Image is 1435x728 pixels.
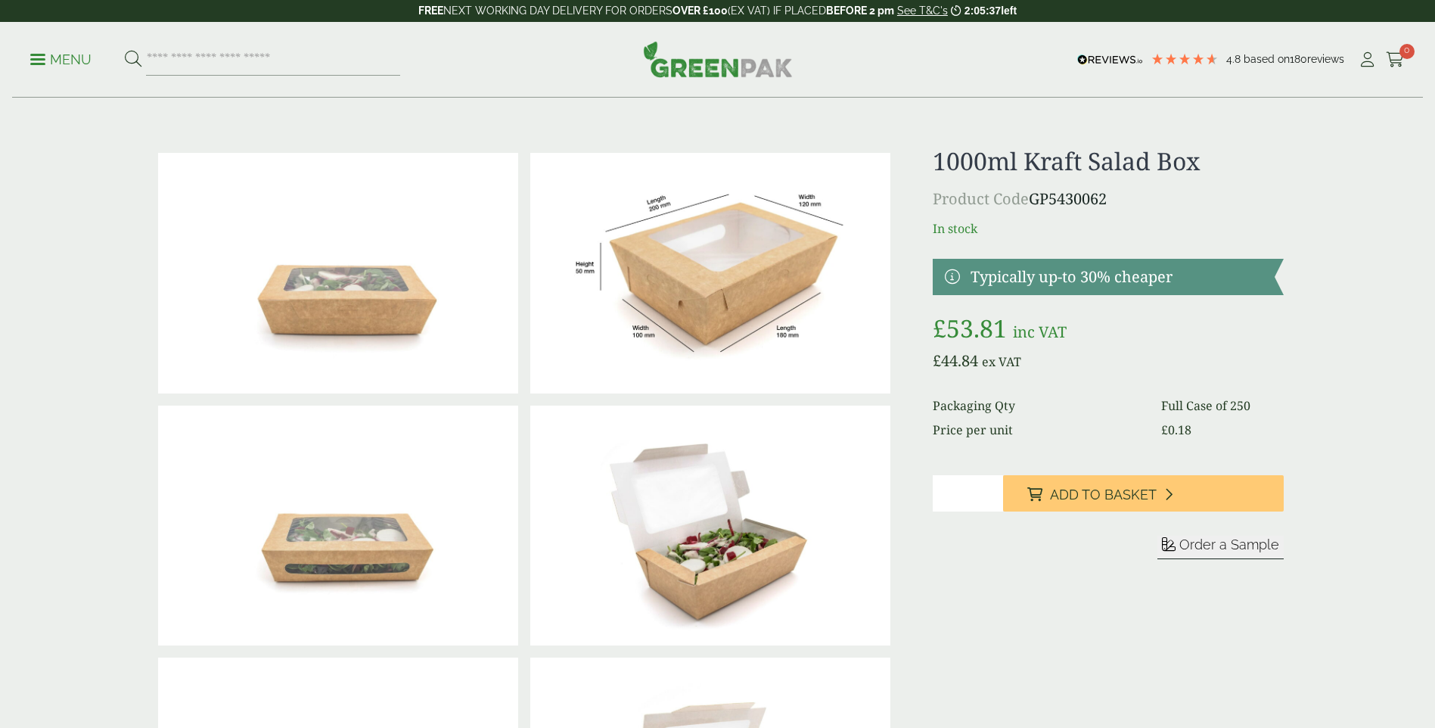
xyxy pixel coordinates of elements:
[933,219,1283,238] p: In stock
[530,406,890,646] img: Kraft Salad Double Window Box 1000ml With Salad Open V2 (Large)
[933,188,1283,210] p: GP5430062
[982,353,1021,370] span: ex VAT
[1077,54,1143,65] img: REVIEWS.io
[418,5,443,17] strong: FREE
[158,153,518,394] img: Kraft Salad Double Window Box 1000ml With Salad Closed 2 (Large)
[1161,422,1168,438] span: £
[1244,53,1290,65] span: Based on
[158,406,518,646] img: Kraft Salad Double Window Box 1000ml With Salad Rear View (Large)
[1161,397,1283,415] dd: Full Case of 250
[30,51,92,69] p: Menu
[1386,48,1405,71] a: 0
[1307,53,1344,65] span: reviews
[933,421,1143,439] dt: Price per unit
[1386,52,1405,67] i: Cart
[530,153,890,394] img: SaladBox_1000
[933,188,1029,209] span: Product Code
[1161,422,1191,438] bdi: 0.18
[1179,537,1279,552] span: Order a Sample
[933,312,946,344] span: £
[964,5,1001,17] span: 2:05:37
[1050,487,1157,503] span: Add to Basket
[1013,322,1067,342] span: inc VAT
[672,5,728,17] strong: OVER £100
[1157,536,1284,559] button: Order a Sample
[933,350,978,371] bdi: 44.84
[933,312,1007,344] bdi: 53.81
[1290,53,1307,65] span: 180
[933,147,1283,176] h1: 1000ml Kraft Salad Box
[933,397,1143,415] dt: Packaging Qty
[30,51,92,66] a: Menu
[643,41,793,77] img: GreenPak Supplies
[1151,52,1219,66] div: 4.78 Stars
[1226,53,1244,65] span: 4.8
[1358,52,1377,67] i: My Account
[897,5,948,17] a: See T&C's
[933,350,941,371] span: £
[1399,44,1415,59] span: 0
[1001,5,1017,17] span: left
[1003,475,1284,512] button: Add to Basket
[826,5,894,17] strong: BEFORE 2 pm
